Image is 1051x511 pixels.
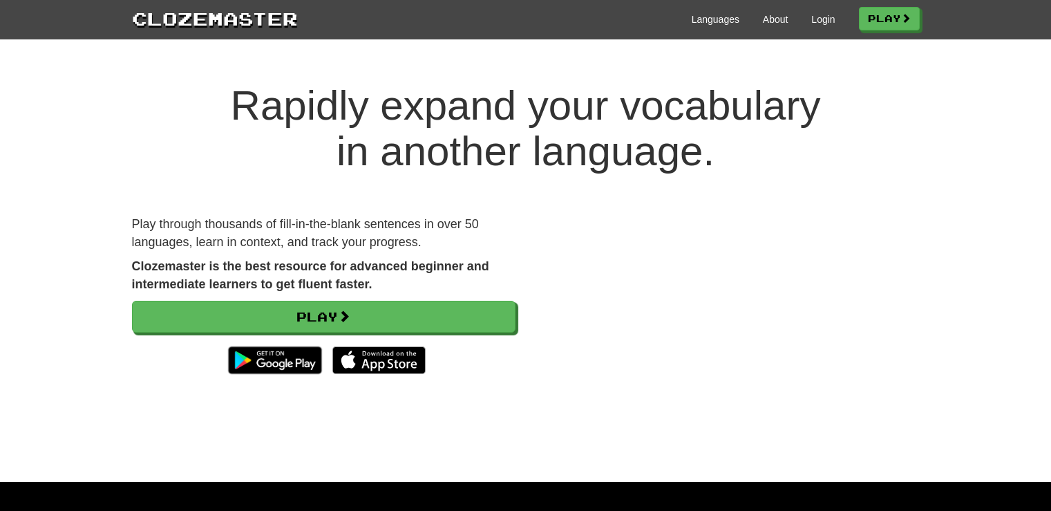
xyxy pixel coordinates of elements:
strong: Clozemaster is the best resource for advanced beginner and intermediate learners to get fluent fa... [132,259,489,291]
img: Get it on Google Play [221,340,328,381]
a: Play [859,7,920,30]
a: Languages [692,12,739,26]
a: Login [811,12,835,26]
a: Play [132,301,515,333]
p: Play through thousands of fill-in-the-blank sentences in over 50 languages, learn in context, and... [132,216,515,251]
img: Download_on_the_App_Store_Badge_US-UK_135x40-25178aeef6eb6b83b96f5f2d004eda3bffbb37122de64afbaef7... [332,346,426,374]
a: Clozemaster [132,6,298,31]
a: About [763,12,788,26]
